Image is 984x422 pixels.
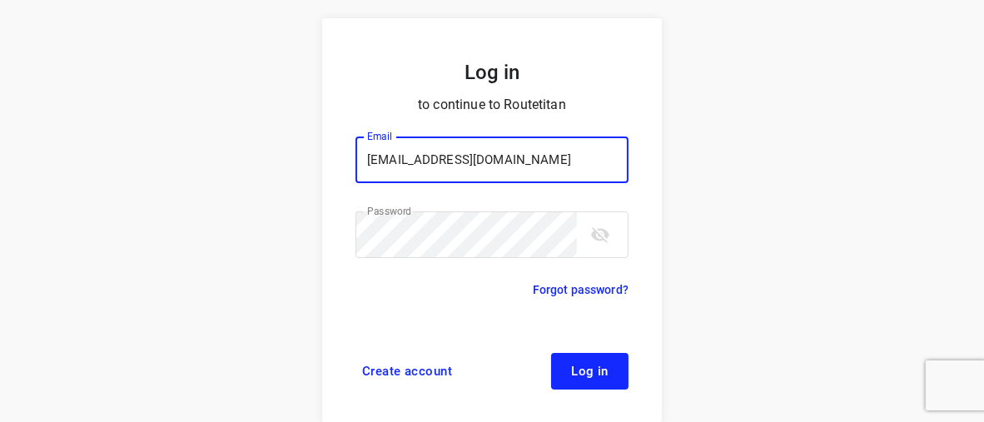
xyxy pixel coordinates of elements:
button: Log in [551,353,629,390]
span: Log in [571,365,609,378]
h5: Log in [355,58,629,87]
p: to continue to Routetitan [355,93,629,117]
span: Create account [362,365,452,378]
button: toggle password visibility [584,218,617,251]
a: Create account [355,353,459,390]
a: Forgot password? [533,280,629,300]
